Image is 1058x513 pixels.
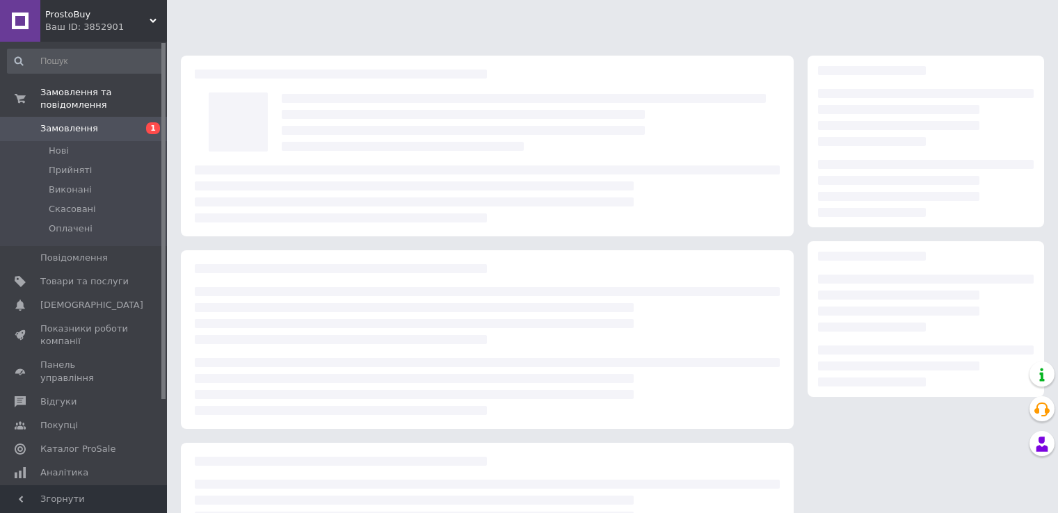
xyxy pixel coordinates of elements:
span: [DEMOGRAPHIC_DATA] [40,299,143,311]
span: Відгуки [40,396,77,408]
span: Аналітика [40,466,88,479]
span: Товари та послуги [40,275,129,288]
span: Прийняті [49,164,92,177]
span: Покупці [40,419,78,432]
span: Скасовані [49,203,96,215]
span: 1 [146,122,160,134]
div: Ваш ID: 3852901 [45,21,167,33]
span: Оплачені [49,222,93,235]
input: Пошук [7,49,164,74]
span: Панель управління [40,359,129,384]
span: Показники роботи компанії [40,323,129,348]
span: Каталог ProSale [40,443,115,455]
span: Нові [49,145,69,157]
span: ProstoBuy [45,8,150,21]
span: Замовлення [40,122,98,135]
span: Виконані [49,184,92,196]
span: Замовлення та повідомлення [40,86,167,111]
span: Повідомлення [40,252,108,264]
